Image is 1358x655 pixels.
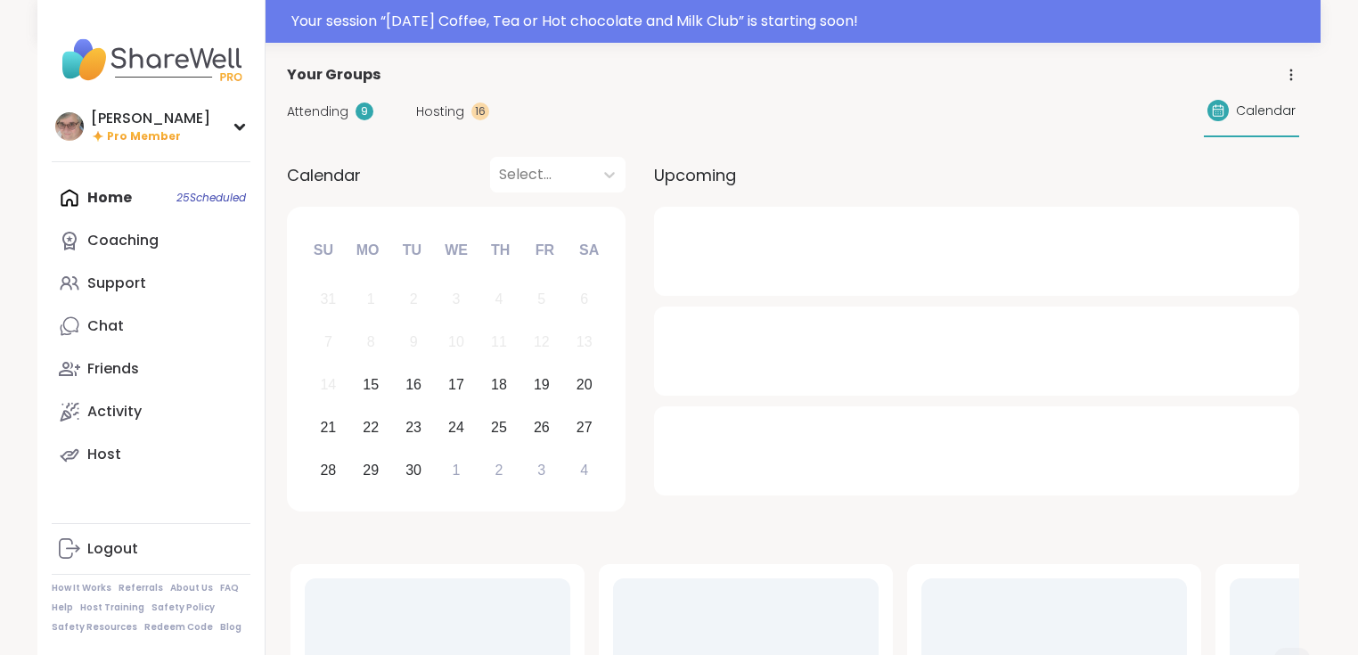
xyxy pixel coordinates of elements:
[307,278,605,491] div: month 2025-09
[87,445,121,464] div: Host
[438,281,476,319] div: Not available Wednesday, September 3rd, 2025
[448,373,464,397] div: 17
[534,373,550,397] div: 19
[405,415,421,439] div: 23
[471,102,489,120] div: 16
[220,621,241,634] a: Blog
[55,112,84,141] img: Susan
[480,281,519,319] div: Not available Thursday, September 4th, 2025
[534,415,550,439] div: 26
[287,102,348,121] span: Attending
[309,451,348,489] div: Choose Sunday, September 28th, 2025
[220,582,239,594] a: FAQ
[580,287,588,311] div: 6
[367,330,375,354] div: 8
[480,451,519,489] div: Choose Thursday, October 2nd, 2025
[395,451,433,489] div: Choose Tuesday, September 30th, 2025
[491,330,507,354] div: 11
[522,366,560,405] div: Choose Friday, September 19th, 2025
[522,281,560,319] div: Not available Friday, September 5th, 2025
[405,373,421,397] div: 16
[565,451,603,489] div: Choose Saturday, October 4th, 2025
[52,262,250,305] a: Support
[309,408,348,446] div: Choose Sunday, September 21st, 2025
[363,415,379,439] div: 22
[52,219,250,262] a: Coaching
[52,621,137,634] a: Safety Resources
[448,330,464,354] div: 10
[480,408,519,446] div: Choose Thursday, September 25th, 2025
[438,366,476,405] div: Choose Wednesday, September 17th, 2025
[363,458,379,482] div: 29
[1236,102,1296,120] span: Calendar
[405,458,421,482] div: 30
[448,415,464,439] div: 24
[80,602,144,614] a: Host Training
[565,323,603,362] div: Not available Saturday, September 13th, 2025
[654,163,736,187] span: Upcoming
[119,582,163,594] a: Referrals
[320,373,336,397] div: 14
[87,402,142,422] div: Activity
[320,458,336,482] div: 28
[438,451,476,489] div: Choose Wednesday, October 1st, 2025
[287,163,361,187] span: Calendar
[304,231,343,270] div: Su
[577,373,593,397] div: 20
[395,323,433,362] div: Not available Tuesday, September 9th, 2025
[170,582,213,594] a: About Us
[395,408,433,446] div: Choose Tuesday, September 23rd, 2025
[565,408,603,446] div: Choose Saturday, September 27th, 2025
[537,458,545,482] div: 3
[491,415,507,439] div: 25
[87,231,159,250] div: Coaching
[291,11,1310,32] div: Your session “ [DATE] Coffee, Tea or Hot chocolate and Milk Club ” is starting soon!
[495,458,503,482] div: 2
[392,231,431,270] div: Tu
[52,602,73,614] a: Help
[320,415,336,439] div: 21
[107,129,181,144] span: Pro Member
[52,305,250,348] a: Chat
[352,281,390,319] div: Not available Monday, September 1st, 2025
[52,528,250,570] a: Logout
[87,359,139,379] div: Friends
[348,231,387,270] div: Mo
[352,323,390,362] div: Not available Monday, September 8th, 2025
[525,231,564,270] div: Fr
[395,281,433,319] div: Not available Tuesday, September 2nd, 2025
[410,330,418,354] div: 9
[352,366,390,405] div: Choose Monday, September 15th, 2025
[352,408,390,446] div: Choose Monday, September 22nd, 2025
[438,323,476,362] div: Not available Wednesday, September 10th, 2025
[87,539,138,559] div: Logout
[577,415,593,439] div: 27
[309,366,348,405] div: Not available Sunday, September 14th, 2025
[491,373,507,397] div: 18
[569,231,609,270] div: Sa
[577,330,593,354] div: 13
[453,458,461,482] div: 1
[367,287,375,311] div: 1
[91,109,210,128] div: [PERSON_NAME]
[537,287,545,311] div: 5
[309,323,348,362] div: Not available Sunday, September 7th, 2025
[480,323,519,362] div: Not available Thursday, September 11th, 2025
[52,433,250,476] a: Host
[410,287,418,311] div: 2
[395,366,433,405] div: Choose Tuesday, September 16th, 2025
[565,366,603,405] div: Choose Saturday, September 20th, 2025
[144,621,213,634] a: Redeem Code
[534,330,550,354] div: 12
[52,582,111,594] a: How It Works
[52,29,250,91] img: ShareWell Nav Logo
[151,602,215,614] a: Safety Policy
[324,330,332,354] div: 7
[580,458,588,482] div: 4
[480,366,519,405] div: Choose Thursday, September 18th, 2025
[522,451,560,489] div: Choose Friday, October 3rd, 2025
[438,408,476,446] div: Choose Wednesday, September 24th, 2025
[522,323,560,362] div: Not available Friday, September 12th, 2025
[437,231,476,270] div: We
[352,451,390,489] div: Choose Monday, September 29th, 2025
